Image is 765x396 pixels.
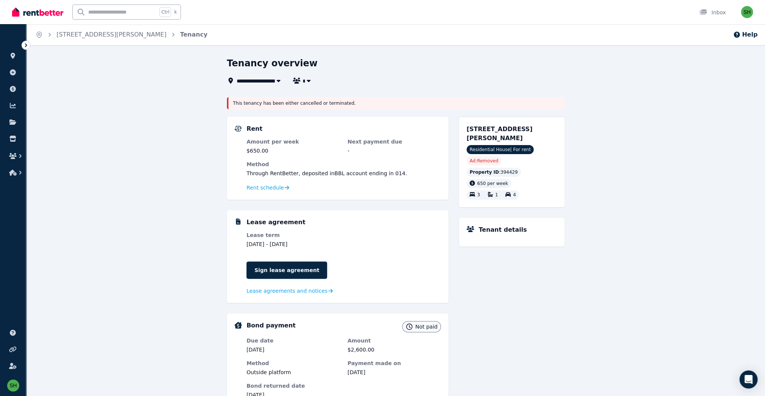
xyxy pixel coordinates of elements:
[246,147,340,154] dd: $650.00
[467,125,532,142] span: [STREET_ADDRESS][PERSON_NAME]
[347,147,441,154] dd: -
[467,145,534,154] span: Residential House | For rent
[513,193,516,198] span: 4
[246,287,327,295] span: Lease agreements and notices
[234,322,242,329] img: Bond Details
[347,359,441,367] dt: Payment made on
[227,57,318,69] h1: Tenancy overview
[180,31,208,38] a: Tenancy
[246,346,340,353] dd: [DATE]
[470,169,499,175] span: Property ID
[246,170,407,176] span: Through RentBetter , deposited in BBL account ending in 014 .
[347,368,441,376] dd: [DATE]
[246,218,305,227] h5: Lease agreement
[246,287,333,295] a: Lease agreements and notices
[246,124,262,133] h5: Rent
[347,138,441,145] dt: Next payment due
[246,240,340,248] dd: [DATE] - [DATE]
[246,184,284,191] span: Rent schedule
[246,359,340,367] dt: Method
[347,346,441,353] dd: $2,600.00
[739,370,757,388] div: Open Intercom Messenger
[234,126,242,131] img: Rental Payments
[246,138,340,145] dt: Amount per week
[470,158,498,164] span: Ad: Removed
[477,181,508,186] span: 650 per week
[26,24,217,45] nav: Breadcrumb
[733,30,757,39] button: Help
[246,368,340,376] dd: Outside platform
[477,193,480,198] span: 3
[246,261,327,279] a: Sign lease agreement
[246,321,295,330] h5: Bond payment
[174,9,177,15] span: k
[246,231,340,239] dt: Lease term
[479,225,527,234] h5: Tenant details
[246,184,289,191] a: Rent schedule
[246,337,340,344] dt: Due date
[699,9,726,16] div: Inbox
[12,6,63,18] img: RentBetter
[227,97,565,109] div: This tenancy has been either cancelled or terminated.
[246,161,441,168] dt: Method
[415,323,438,330] span: Not paid
[495,193,498,198] span: 1
[347,337,441,344] dt: Amount
[467,168,521,177] div: : 394429
[741,6,753,18] img: Sunil Hooda
[246,382,340,390] dt: Bond returned date
[159,7,171,17] span: Ctrl
[57,31,167,38] a: [STREET_ADDRESS][PERSON_NAME]
[7,379,19,391] img: Sunil Hooda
